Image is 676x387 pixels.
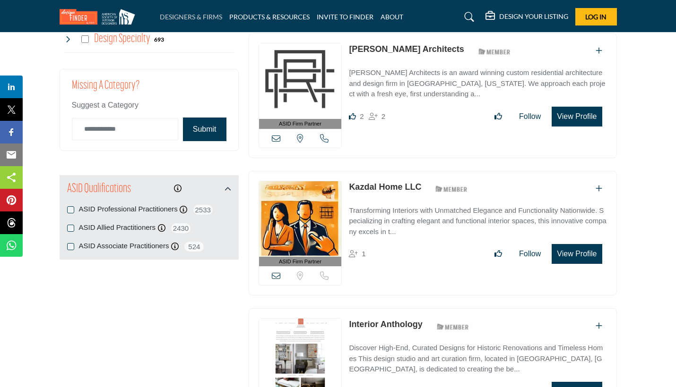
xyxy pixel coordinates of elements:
a: INVITE TO FINDER [317,13,373,21]
img: ASID Members Badge Icon [432,320,474,332]
span: ASID Firm Partner [279,120,321,128]
div: DESIGN YOUR LISTING [485,11,568,23]
a: ABOUT [381,13,403,21]
a: PRODUCTS & RESOURCES [229,13,310,21]
button: View Profile [552,244,602,264]
input: Select Design Specialty checkbox [81,35,89,43]
img: ASID Members Badge Icon [430,183,473,195]
label: ASID Associate Practitioners [79,241,169,252]
label: ASID Professional Practitioners [79,204,178,215]
button: Like listing [488,107,508,126]
a: DESIGNERS & FIRMS [160,13,222,21]
a: Interior Anthology [349,320,422,329]
p: Discover High-End, Curated Designs for Historic Renovations and Timeless Homes This design studio... [349,343,607,375]
img: Clark Richardson Architects [259,43,342,119]
a: Add To List [596,322,602,330]
a: ASID Firm Partner [259,181,342,267]
input: ASID Associate Practitioners checkbox [67,243,74,250]
a: Information about [174,185,182,193]
span: 2533 [192,204,214,216]
div: Click to view information [174,183,182,194]
a: [PERSON_NAME] Architects [349,44,464,54]
i: Likes [349,113,356,120]
input: ASID Professional Practitioners checkbox [67,206,74,213]
img: Kazdal Home LLC [259,181,342,257]
span: Log In [585,13,607,21]
a: Add To List [596,47,602,55]
a: [PERSON_NAME] Architects is an award winning custom residential architecture and design firm in [... [349,62,607,100]
button: Like listing [488,244,508,263]
img: Site Logo [60,9,140,25]
p: Transforming Interiors with Unmatched Elegance and Functionality Nationwide. Specializing in craf... [349,205,607,237]
a: Add To List [596,185,602,193]
img: ASID Members Badge Icon [473,45,516,57]
h2: Missing a Category? [72,79,226,100]
b: 693 [154,36,164,43]
span: 2430 [170,222,191,234]
a: Transforming Interiors with Unmatched Elegance and Functionality Nationwide. Specializing in craf... [349,200,607,237]
h4: Design Specialty: Sustainable, accessible, health-promoting, neurodiverse-friendly, age-in-place,... [94,31,150,47]
span: 524 [183,241,205,252]
button: Submit [183,118,226,141]
span: Suggest a Category [72,101,139,109]
p: Kazdal Home LLC [349,181,421,193]
p: [PERSON_NAME] Architects is an award winning custom residential architecture and design firm in [... [349,67,607,100]
div: 693 Results For Design Specialty [154,35,164,43]
a: Kazdal Home LLC [349,182,421,192]
span: ASID Firm Partner [279,258,321,266]
input: ASID Allied Practitioners checkbox [67,225,74,232]
span: 2 [381,112,385,120]
a: Search [455,9,480,25]
button: Follow [513,244,547,263]
span: 1 [362,250,365,258]
span: 2 [360,112,364,120]
button: Log In [575,8,617,25]
p: Interior Anthology [349,318,422,331]
div: Followers [349,248,365,260]
p: Clark Richardson Architects [349,43,464,56]
button: Follow [513,107,547,126]
a: Discover High-End, Curated Designs for Historic Renovations and Timeless Homes This design studio... [349,337,607,375]
input: Category Name [72,118,178,140]
button: View Profile [552,107,602,126]
h2: ASID Qualifications [67,181,131,198]
label: ASID Allied Practitioners [79,222,156,233]
div: Followers [369,111,385,122]
h5: DESIGN YOUR LISTING [499,12,568,21]
a: ASID Firm Partner [259,43,342,129]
